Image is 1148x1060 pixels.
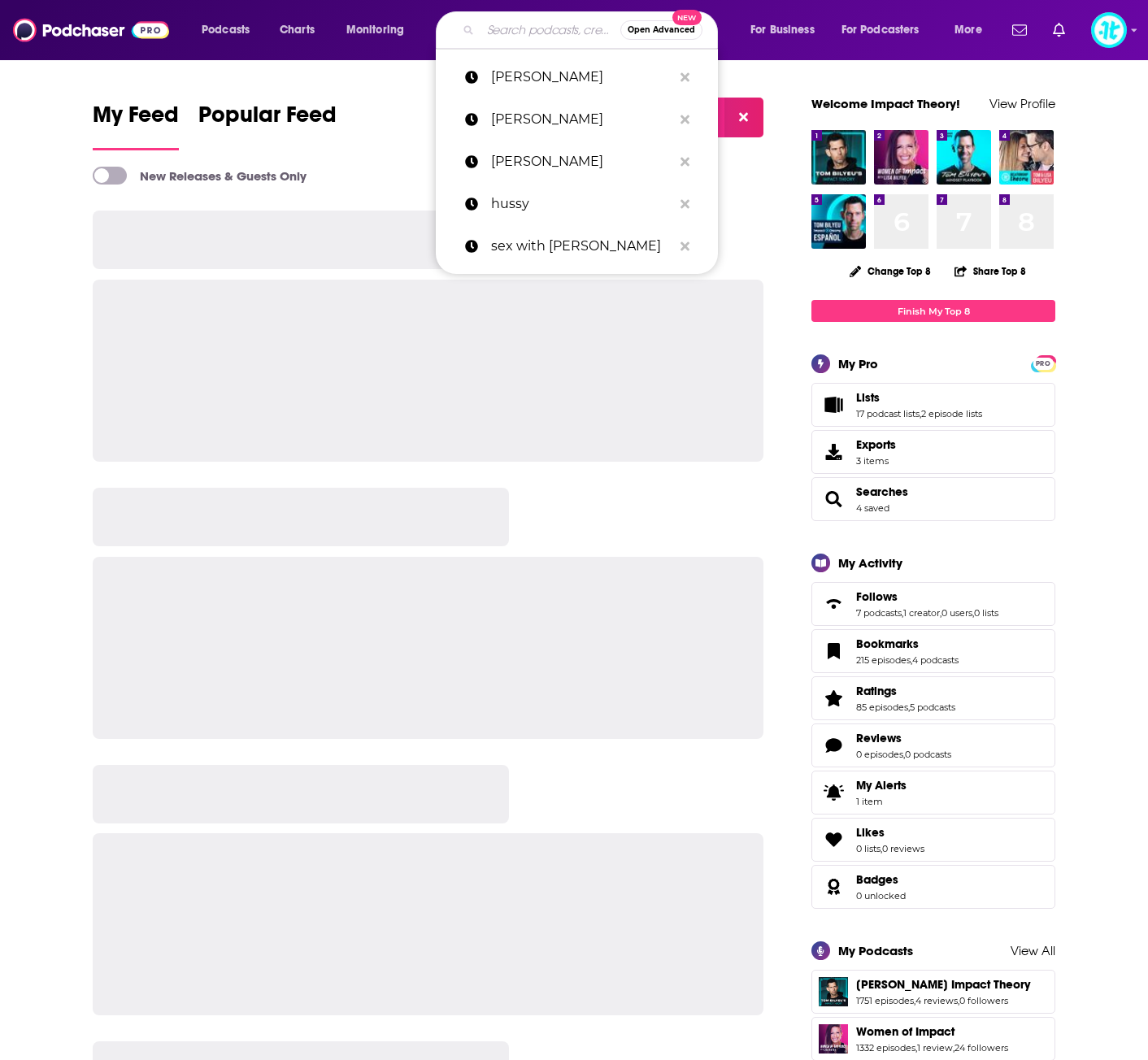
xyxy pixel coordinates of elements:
a: 5 podcasts [910,702,955,713]
a: My Feed [93,101,179,150]
span: [PERSON_NAME] Impact Theory [856,977,1030,992]
a: Reviews [856,731,951,745]
div: My Activity [838,555,902,571]
a: 7 podcasts [856,607,902,619]
span: Exports [856,437,896,452]
p: hussey [491,141,672,183]
a: 17 podcast lists [856,408,920,419]
p: don lemon [491,56,672,98]
a: 0 podcasts [905,749,951,760]
a: Badges [856,872,906,887]
button: open menu [831,17,943,43]
button: Change Top 8 [840,261,941,281]
span: Popular Feed [198,101,337,138]
a: Bookmarks [856,636,959,651]
a: Tom Bilyeu Español [811,194,866,249]
span: , [940,607,941,619]
span: Bookmarks [856,636,919,651]
button: Show profile menu [1091,12,1127,48]
a: [PERSON_NAME] [436,56,718,98]
span: , [915,1042,917,1053]
span: Lists [811,383,1055,427]
span: , [902,607,903,619]
button: Open AdvancedNew [620,20,702,40]
span: , [881,843,882,854]
span: , [953,1042,954,1053]
div: My Pro [838,356,878,371]
input: Search podcasts, credits, & more... [481,17,620,43]
a: 0 unlocked [856,890,906,901]
span: New [672,10,702,25]
a: Likes [856,825,924,840]
span: Searches [811,477,1055,521]
a: 1 creator [903,607,940,619]
span: , [911,654,912,666]
span: Monitoring [346,19,404,41]
a: Ratings [817,687,850,710]
span: Open Advanced [628,26,695,34]
span: Bookmarks [811,629,1055,673]
span: My Alerts [856,778,907,793]
a: Welcome Impact Theory! [811,96,960,111]
img: Tom Bilyeu's Mindset Playbook [937,130,991,185]
a: 0 lists [856,843,881,854]
span: Exports [817,441,850,463]
a: sex with [PERSON_NAME] [436,225,718,267]
a: Exports [811,430,1055,474]
span: For Podcasters [841,19,920,41]
p: hussy [491,183,672,225]
a: Relationship Theory [999,130,1054,185]
img: Podchaser - Follow, Share and Rate Podcasts [13,15,169,46]
a: Charts [269,17,324,43]
a: View Profile [989,96,1055,111]
a: [PERSON_NAME] [436,141,718,183]
span: 3 items [856,455,896,467]
a: Show notifications dropdown [1046,16,1072,44]
a: Women of Impact [817,1023,850,1055]
a: Follows [856,589,998,604]
img: Tom Bilyeu's Impact Theory [811,130,866,185]
button: open menu [335,17,425,43]
button: open menu [739,17,835,43]
span: Tom Bilyeu's Impact Theory [811,970,1055,1014]
img: Women of Impact [874,130,928,185]
a: 0 users [941,607,972,619]
a: 2 episode lists [921,408,982,419]
span: For Business [750,19,815,41]
span: Ratings [856,684,897,698]
a: Tom Bilyeu's Impact Theory [817,975,850,1008]
img: User Profile [1091,12,1127,48]
span: Badges [811,865,1055,909]
div: Search podcasts, credits, & more... [451,11,733,49]
span: PRO [1033,358,1053,370]
p: mike birbiglia [491,98,672,141]
span: More [954,19,982,41]
span: , [903,749,905,760]
a: New Releases & Guests Only [93,167,307,185]
a: 4 podcasts [912,654,959,666]
span: Charts [280,19,315,41]
a: 1751 episodes [856,995,914,1006]
span: Women of Impact [856,1024,954,1039]
span: , [920,408,921,419]
span: Ratings [811,676,1055,720]
span: My Alerts [817,781,850,804]
a: Lists [856,390,982,405]
span: Logged in as ImpactTheory [1091,12,1127,48]
span: Lists [856,390,880,405]
img: Women of Impact [819,1024,848,1053]
a: hussy [436,183,718,225]
span: 0 followers [958,995,1008,1006]
span: Follows [856,589,898,604]
a: Follows [817,593,850,615]
a: Badges [817,875,850,898]
a: Ratings [856,684,955,698]
span: , [914,995,915,1006]
span: Reviews [856,731,902,745]
span: Likes [856,825,885,840]
a: Searches [856,484,908,499]
a: View All [1011,943,1055,958]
